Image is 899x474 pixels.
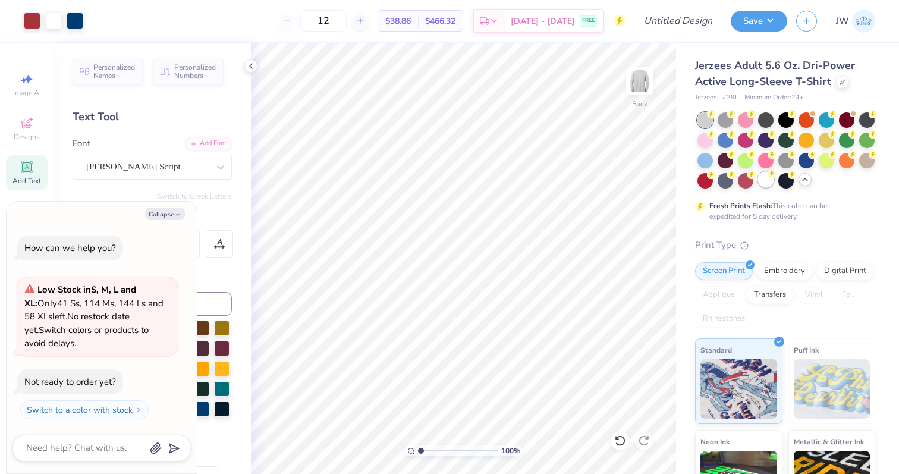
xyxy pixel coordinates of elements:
[13,88,41,98] span: Image AI
[135,406,142,413] img: Switch to a color with stock
[836,14,849,28] span: JW
[700,359,777,419] img: Standard
[794,435,864,448] span: Metallic & Glitter Ink
[501,445,520,456] span: 100 %
[700,435,730,448] span: Neon Ink
[93,63,136,80] span: Personalized Names
[425,15,455,27] span: $466.32
[695,262,753,280] div: Screen Print
[20,400,149,419] button: Switch to a color with stock
[634,9,722,33] input: Untitled Design
[158,192,232,201] button: Switch to Greek Letters
[145,208,185,220] button: Collapse
[695,286,743,304] div: Applique
[816,262,874,280] div: Digital Print
[709,201,772,211] strong: Fresh Prints Flash:
[731,11,787,32] button: Save
[24,284,164,349] span: Only 41 Ss, 114 Ms, 144 Ls and 58 XLs left. Switch colors or products to avoid delays.
[24,310,130,336] span: No restock date yet.
[836,10,875,33] a: JW
[632,99,647,109] div: Back
[174,63,216,80] span: Personalized Numbers
[300,10,347,32] input: – –
[834,286,862,304] div: Foil
[794,359,870,419] img: Puff Ink
[756,262,813,280] div: Embroidery
[695,238,875,252] div: Print Type
[24,242,116,254] div: How can we help you?
[709,200,856,222] div: This color can be expedited for 5 day delivery.
[24,284,136,309] strong: Low Stock in S, M, L and XL :
[73,137,90,150] label: Font
[14,132,40,142] span: Designs
[185,137,232,150] div: Add Font
[794,344,819,356] span: Puff Ink
[746,286,794,304] div: Transfers
[695,58,855,89] span: Jerzees Adult 5.6 Oz. Dri-Power Active Long-Sleeve T-Shirt
[73,109,232,125] div: Text Tool
[695,310,753,328] div: Rhinestones
[12,176,41,186] span: Add Text
[385,15,411,27] span: $38.86
[852,10,875,33] img: Jane White
[628,69,652,93] img: Back
[722,93,738,103] span: # 29L
[744,93,804,103] span: Minimum Order: 24 +
[24,376,116,388] div: Not ready to order yet?
[511,15,575,27] span: [DATE] - [DATE]
[700,344,732,356] span: Standard
[582,17,595,25] span: FREE
[695,93,716,103] span: Jerzees
[797,286,831,304] div: Vinyl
